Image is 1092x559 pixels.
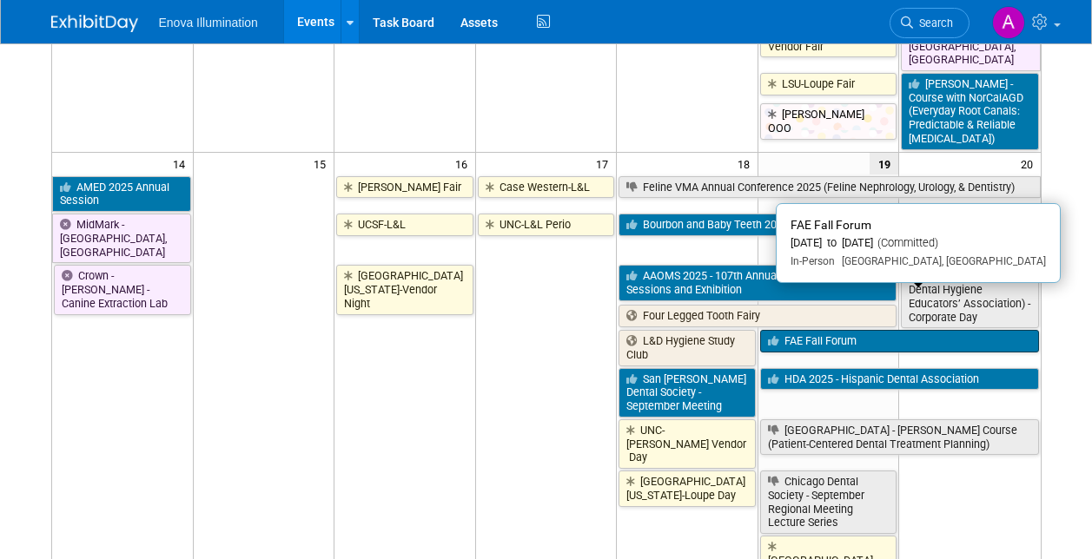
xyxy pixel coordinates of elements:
a: Search [890,8,970,38]
a: UNC-[PERSON_NAME] Vendor Day [619,419,756,469]
a: Four Legged Tooth Fairy [619,305,897,327]
a: Feline VMA Annual Conference 2025 (Feline Nephrology, Urology, & Dentistry) [619,176,1040,199]
a: [GEOGRAPHIC_DATA][US_STATE]-Loupe Day [619,470,756,506]
a: [GEOGRAPHIC_DATA] - [PERSON_NAME] Course (Patient-Centered Dental Treatment Planning) [760,419,1039,455]
a: MidMark - [GEOGRAPHIC_DATA], [GEOGRAPHIC_DATA] [52,214,191,263]
span: 19 [870,153,898,174]
span: 14 [171,153,193,174]
span: In-Person [791,255,835,267]
a: FAE Fall Forum [760,330,1039,352]
a: UCSF-L&L [336,214,473,236]
span: 15 [312,153,334,174]
a: LSU-Loupe Fair [760,73,897,95]
a: L&D Hygiene Study Club [619,330,756,365]
div: [DATE] to [DATE] [791,236,1046,251]
span: Enova Illumination [159,16,258,30]
span: 18 [736,153,758,174]
a: AMED 2025 Annual Session [52,176,191,212]
a: [PERSON_NAME] - Course with NorCalAGD (Everyday Root Canals: Predictable & Reliable [MEDICAL_DATA]) [901,73,1038,150]
a: Crown - [PERSON_NAME] - Canine Extraction Lab [54,265,191,314]
a: Case Western-L&L [478,176,615,199]
img: Andrea Miller [992,6,1025,39]
span: 20 [1019,153,1041,174]
a: San [PERSON_NAME] Dental Society - September Meeting [619,368,756,418]
a: Chicago Dental Society - September Regional Meeting Lecture Series [760,470,897,534]
span: FAE Fall Forum [791,218,871,232]
a: [PERSON_NAME] Fair [336,176,473,199]
img: ExhibitDay [51,15,138,32]
a: MidMark - [GEOGRAPHIC_DATA], [GEOGRAPHIC_DATA] [901,22,1040,71]
span: Search [913,16,953,30]
a: AAOMS 2025 - 107th Annual Meeting, Scientific Sessions and Exhibition [619,265,897,300]
span: [GEOGRAPHIC_DATA], [GEOGRAPHIC_DATA] [835,255,1046,267]
a: HDA 2025 - Hispanic Dental Association [760,368,1039,391]
span: 16 [453,153,475,174]
a: CDHEA ([US_STATE] Dental Hygiene Educators’ Association) - Corporate Day [901,265,1038,328]
a: Bourbon and Baby Teeth 2025 [619,214,1038,236]
a: [GEOGRAPHIC_DATA][US_STATE]-Vendor Night [336,265,473,314]
a: [PERSON_NAME] OOO [760,103,897,139]
span: 17 [594,153,616,174]
a: UNC-L&L Perio [478,214,615,236]
span: (Committed) [873,236,938,249]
